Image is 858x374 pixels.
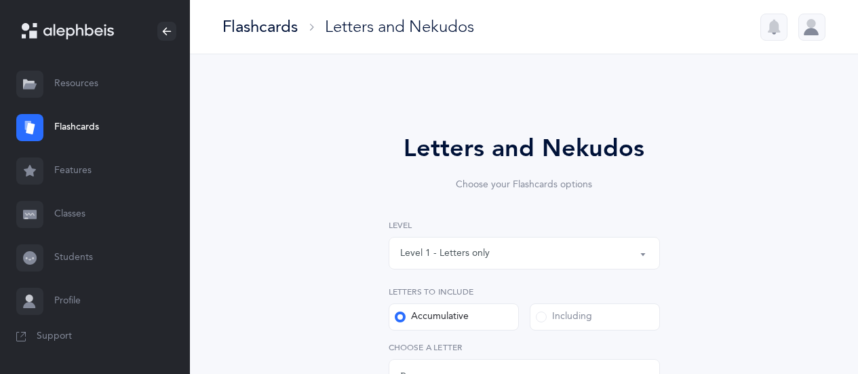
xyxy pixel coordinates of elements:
label: Choose a letter [389,341,660,354]
label: Level [389,219,660,231]
div: Including [536,310,592,324]
label: Letters to include [389,286,660,298]
div: Letters and Nekudos [325,16,474,38]
div: Choose your Flashcards options [351,178,698,192]
span: Support [37,330,72,343]
div: Accumulative [395,310,469,324]
div: Level 1 - Letters only [400,246,490,261]
div: Letters and Nekudos [351,130,698,167]
button: Level 1 - Letters only [389,237,660,269]
div: Flashcards [222,16,298,38]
